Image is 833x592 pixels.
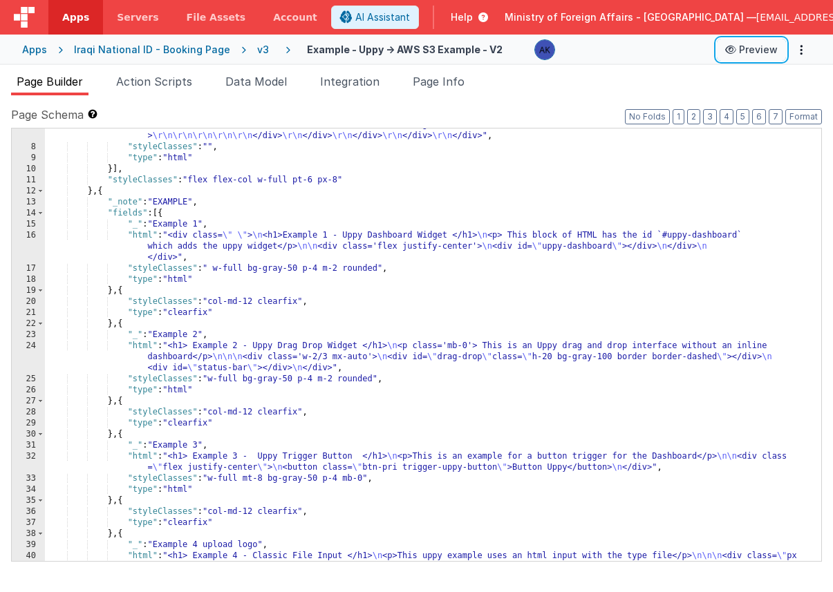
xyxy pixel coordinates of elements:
div: 31 [12,440,45,451]
div: 18 [12,274,45,285]
div: v3 [257,43,274,57]
div: 21 [12,307,45,318]
div: 10 [12,164,45,175]
div: 15 [12,219,45,230]
span: Page Schema [11,106,84,123]
button: Preview [717,39,786,61]
div: Iraqi National ID - Booking Page [74,43,230,57]
div: 38 [12,528,45,540]
div: 34 [12,484,45,495]
span: AI Assistant [355,10,410,24]
button: 5 [736,109,749,124]
span: File Assets [187,10,246,24]
div: 30 [12,429,45,440]
button: 7 [769,109,783,124]
div: 27 [12,396,45,407]
div: 23 [12,330,45,341]
button: Format [785,109,822,124]
div: 14 [12,208,45,219]
div: Apps [22,43,47,57]
button: No Folds [625,109,670,124]
span: Data Model [225,75,287,88]
div: 36 [12,506,45,517]
span: Action Scripts [116,75,192,88]
button: 4 [720,109,733,124]
div: 26 [12,385,45,396]
div: 33 [12,473,45,484]
div: 32 [12,451,45,473]
button: 3 [703,109,717,124]
div: 37 [12,517,45,528]
div: 16 [12,230,45,263]
div: 11 [12,175,45,186]
div: 28 [12,407,45,418]
h4: Example - Uppy → AWS S3 Example - V2 [307,44,503,55]
div: 9 [12,153,45,164]
button: AI Assistant [331,6,419,29]
div: 35 [12,495,45,506]
img: 1f6063d0be199a6b217d3045d703aa70 [535,40,554,59]
div: 25 [12,374,45,385]
span: Page Info [413,75,465,88]
div: 22 [12,318,45,330]
div: 24 [12,341,45,374]
div: 12 [12,186,45,197]
button: 1 [673,109,684,124]
span: Servers [117,10,158,24]
span: Ministry of Foreign Affairs - [GEOGRAPHIC_DATA] — [505,10,756,24]
div: 29 [12,418,45,429]
button: Options [792,40,811,59]
span: Help [451,10,473,24]
button: 2 [687,109,700,124]
div: 17 [12,263,45,274]
span: Apps [62,10,89,24]
div: 8 [12,142,45,153]
div: 20 [12,296,45,307]
div: 13 [12,197,45,208]
span: Page Builder [17,75,83,88]
div: 39 [12,540,45,551]
button: 6 [752,109,766,124]
span: Integration [320,75,380,88]
div: 19 [12,285,45,296]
